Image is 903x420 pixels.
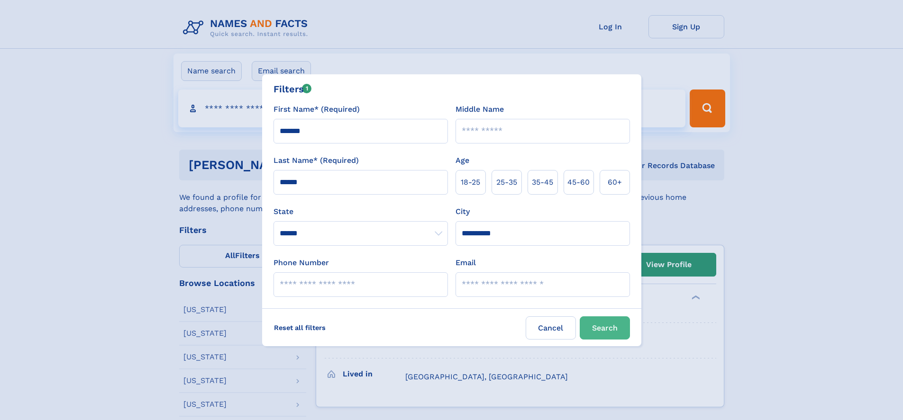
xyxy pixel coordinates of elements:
[608,177,622,188] span: 60+
[274,155,359,166] label: Last Name* (Required)
[456,155,469,166] label: Age
[456,206,470,217] label: City
[461,177,480,188] span: 18‑25
[456,257,476,268] label: Email
[274,206,448,217] label: State
[496,177,517,188] span: 25‑35
[567,177,590,188] span: 45‑60
[580,316,630,340] button: Search
[274,82,312,96] div: Filters
[274,104,360,115] label: First Name* (Required)
[456,104,504,115] label: Middle Name
[274,257,329,268] label: Phone Number
[268,316,332,339] label: Reset all filters
[526,316,576,340] label: Cancel
[532,177,553,188] span: 35‑45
